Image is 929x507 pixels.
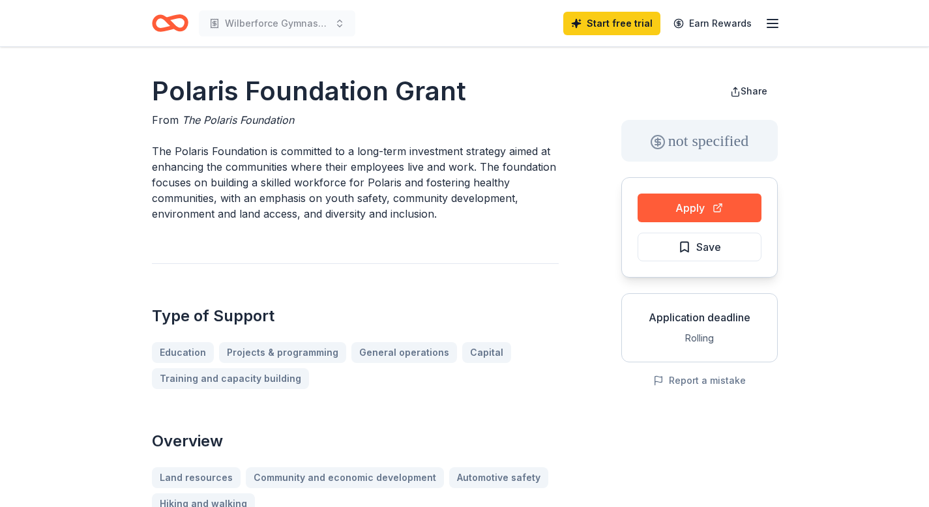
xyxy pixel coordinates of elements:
[638,233,761,261] button: Save
[182,113,294,126] span: The Polaris Foundation
[152,306,559,326] h2: Type of Support
[152,112,559,128] div: From
[632,310,767,325] div: Application deadline
[225,16,329,31] span: Wilberforce Gymnastics Booster Club
[720,78,778,104] button: Share
[199,10,355,36] button: Wilberforce Gymnastics Booster Club
[621,120,778,162] div: not specified
[152,368,309,389] a: Training and capacity building
[563,12,660,35] a: Start free trial
[152,73,559,109] h1: Polaris Foundation Grant
[351,342,457,363] a: General operations
[632,330,767,346] div: Rolling
[462,342,511,363] a: Capital
[152,143,559,222] p: The Polaris Foundation is committed to a long-term investment strategy aimed at enhancing the com...
[152,342,214,363] a: Education
[152,8,188,38] a: Home
[638,194,761,222] button: Apply
[666,12,759,35] a: Earn Rewards
[653,373,746,388] button: Report a mistake
[741,85,767,96] span: Share
[219,342,346,363] a: Projects & programming
[152,431,559,452] h2: Overview
[696,239,721,255] span: Save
